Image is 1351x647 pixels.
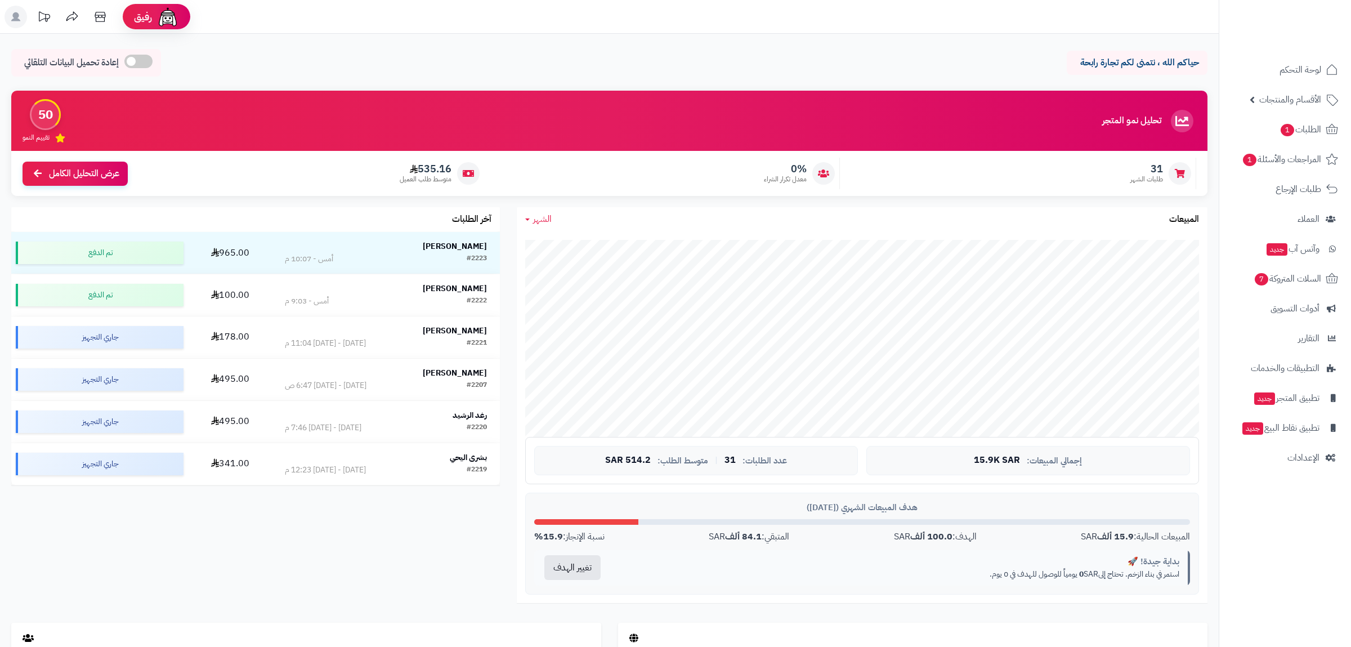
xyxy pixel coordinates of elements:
[400,175,451,184] span: متوسط طلب العميل
[285,296,329,307] div: أمس - 9:03 م
[23,133,50,142] span: تقييم النمو
[1226,146,1344,173] a: المراجعات والأسئلة1
[1298,211,1319,227] span: العملاء
[423,283,487,295] strong: [PERSON_NAME]
[1226,385,1344,412] a: تطبيق المتجرجديد
[467,296,487,307] div: #2222
[1226,325,1344,352] a: التقارير
[1242,153,1257,167] span: 1
[16,242,184,264] div: تم الدفع
[742,456,787,466] span: عدد الطلبات:
[605,456,651,466] span: 514.2 SAR
[764,163,807,175] span: 0%
[619,556,1179,568] div: بداية جيدة! 🚀
[1226,235,1344,262] a: وآتس آبجديد
[450,452,487,463] strong: بشرى اليحي
[188,443,272,485] td: 341.00
[894,530,977,543] div: الهدف: SAR
[1251,360,1319,376] span: التطبيقات والخدمات
[16,368,184,391] div: جاري التجهيز
[1259,92,1321,108] span: الأقسام والمنتجات
[724,456,736,466] span: 31
[467,422,487,434] div: #2220
[1226,116,1344,143] a: الطلبات1
[1226,176,1344,203] a: طلبات الإرجاع
[467,380,487,391] div: #2207
[16,284,184,306] div: تم الدفع
[534,530,605,543] div: نسبة الإنجاز:
[1226,355,1344,382] a: التطبيقات والخدمات
[534,502,1190,514] div: هدف المبيعات الشهري ([DATE])
[1280,62,1321,78] span: لوحة التحكم
[1226,265,1344,292] a: السلات المتروكة7
[1097,530,1134,543] strong: 15.9 ألف
[1169,215,1199,225] h3: المبيعات
[1130,175,1163,184] span: طلبات الشهر
[16,453,184,475] div: جاري التجهيز
[1102,116,1161,126] h3: تحليل نمو المتجر
[188,274,272,316] td: 100.00
[1298,331,1319,346] span: التقارير
[285,380,366,391] div: [DATE] - [DATE] 6:47 ص
[16,410,184,433] div: جاري التجهيز
[188,232,272,274] td: 965.00
[619,569,1179,580] p: استمر في بناء الزخم. تحتاج إلى SAR يومياً للوصول للهدف في 0 يوم.
[1274,8,1340,32] img: logo-2.png
[1287,450,1319,466] span: الإعدادات
[156,6,179,28] img: ai-face.png
[452,215,491,225] h3: آخر الطلبات
[1280,122,1321,137] span: الطلبات
[1226,56,1344,83] a: لوحة التحكم
[188,316,272,358] td: 178.00
[188,359,272,400] td: 495.00
[1242,151,1321,167] span: المراجعات والأسئلة
[1081,530,1190,543] div: المبيعات الحالية: SAR
[1254,271,1321,287] span: السلات المتروكة
[533,212,552,226] span: الشهر
[24,56,119,69] span: إعادة تحميل البيانات التلقائي
[1226,414,1344,441] a: تطبيق نقاط البيعجديد
[1254,392,1275,405] span: جديد
[1267,243,1287,256] span: جديد
[423,240,487,252] strong: [PERSON_NAME]
[285,422,361,434] div: [DATE] - [DATE] 7:46 م
[1027,456,1082,466] span: إجمالي المبيعات:
[544,555,601,580] button: تغيير الهدف
[1226,295,1344,322] a: أدوات التسويق
[134,10,152,24] span: رفيق
[285,253,333,265] div: أمس - 10:07 م
[16,326,184,349] div: جاري التجهيز
[1242,422,1263,435] span: جديد
[715,456,718,465] span: |
[423,367,487,379] strong: [PERSON_NAME]
[1271,301,1319,316] span: أدوات التسويق
[1226,444,1344,471] a: الإعدادات
[1241,420,1319,436] span: تطبيق نقاط البيع
[525,213,552,226] a: الشهر
[1075,56,1199,69] p: حياكم الله ، نتمنى لكم تجارة رابحة
[709,530,789,543] div: المتبقي: SAR
[657,456,708,466] span: متوسط الطلب:
[1280,123,1295,137] span: 1
[764,175,807,184] span: معدل تكرار الشراء
[423,325,487,337] strong: [PERSON_NAME]
[910,530,952,543] strong: 100.0 ألف
[30,6,58,31] a: تحديثات المنصة
[1276,181,1321,197] span: طلبات الإرجاع
[23,162,128,186] a: عرض التحليل الكامل
[49,167,119,180] span: عرض التحليل الكامل
[974,456,1020,466] span: 15.9K SAR
[534,530,563,543] strong: 15.9%
[1130,163,1163,175] span: 31
[188,401,272,443] td: 495.00
[1265,241,1319,257] span: وآتس آب
[1079,568,1084,580] strong: 0
[453,409,487,421] strong: رغد الرشيد
[400,163,451,175] span: 535.16
[725,530,762,543] strong: 84.1 ألف
[1254,273,1269,286] span: 7
[467,465,487,476] div: #2219
[1226,206,1344,233] a: العملاء
[467,338,487,349] div: #2221
[285,338,366,349] div: [DATE] - [DATE] 11:04 م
